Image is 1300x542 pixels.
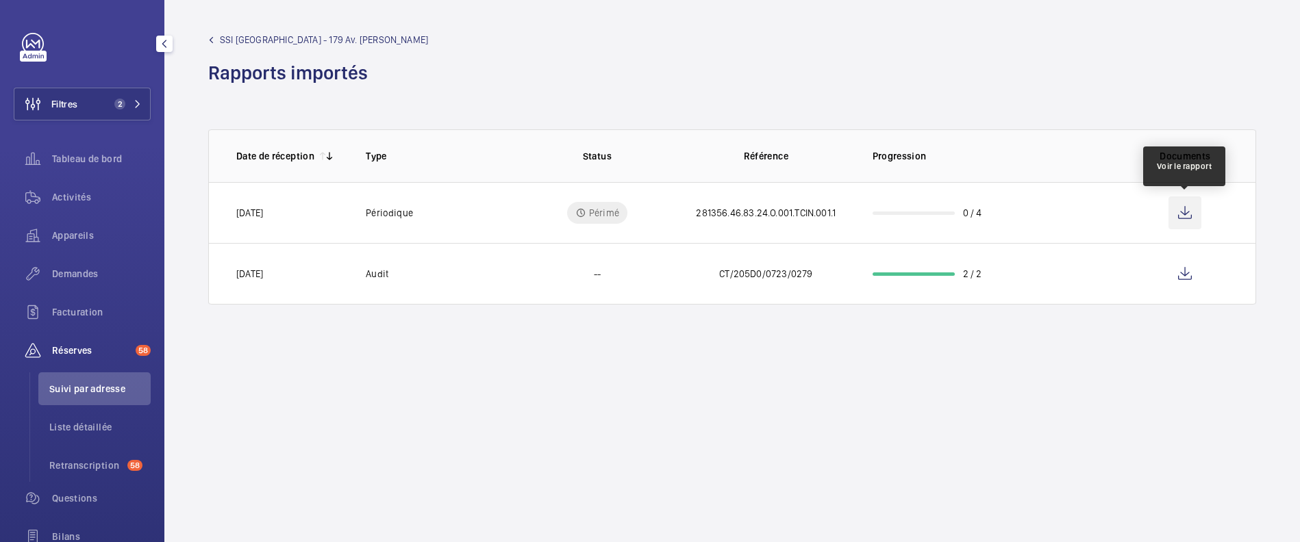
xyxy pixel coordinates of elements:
p: Documents [1142,149,1228,163]
span: Activités [52,190,151,204]
span: Facturation [52,305,151,319]
div: Voir le rapport [1157,160,1212,172]
p: Audit [366,267,388,281]
span: Retranscription [49,459,122,472]
p: [DATE] [236,267,263,281]
p: Référence [691,149,840,163]
span: Questions [52,491,151,505]
p: Périmé [589,206,619,220]
p: 281356.46.83.24.O.001.TCIN.001.1 [696,206,836,220]
p: Status [523,149,672,163]
span: Tableau de bord [52,152,151,166]
span: 2 [114,99,125,109]
p: 2 / 2 [963,267,982,281]
span: Réserves [52,344,130,357]
span: 58 [136,345,151,356]
span: Filtres [51,97,77,111]
span: 58 [127,460,142,471]
span: Suivi par adresse [49,382,151,396]
p: 0 / 4 [963,206,982,220]
p: [DATE] [236,206,263,220]
span: SSI [GEOGRAPHIC_DATA] - 179 Av. [PERSON_NAME] [220,33,428,47]
p: -- [594,267,601,281]
p: Date de réception [236,149,314,163]
h1: Rapports importés [208,60,428,86]
span: Liste détaillée [49,420,151,434]
p: Progression [873,149,1121,163]
button: Filtres2 [14,88,151,120]
p: Périodique [366,206,413,220]
p: CT/205D0/0723/0279 [719,267,812,281]
span: Demandes [52,267,151,281]
p: Type [366,149,512,163]
span: Appareils [52,229,151,242]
